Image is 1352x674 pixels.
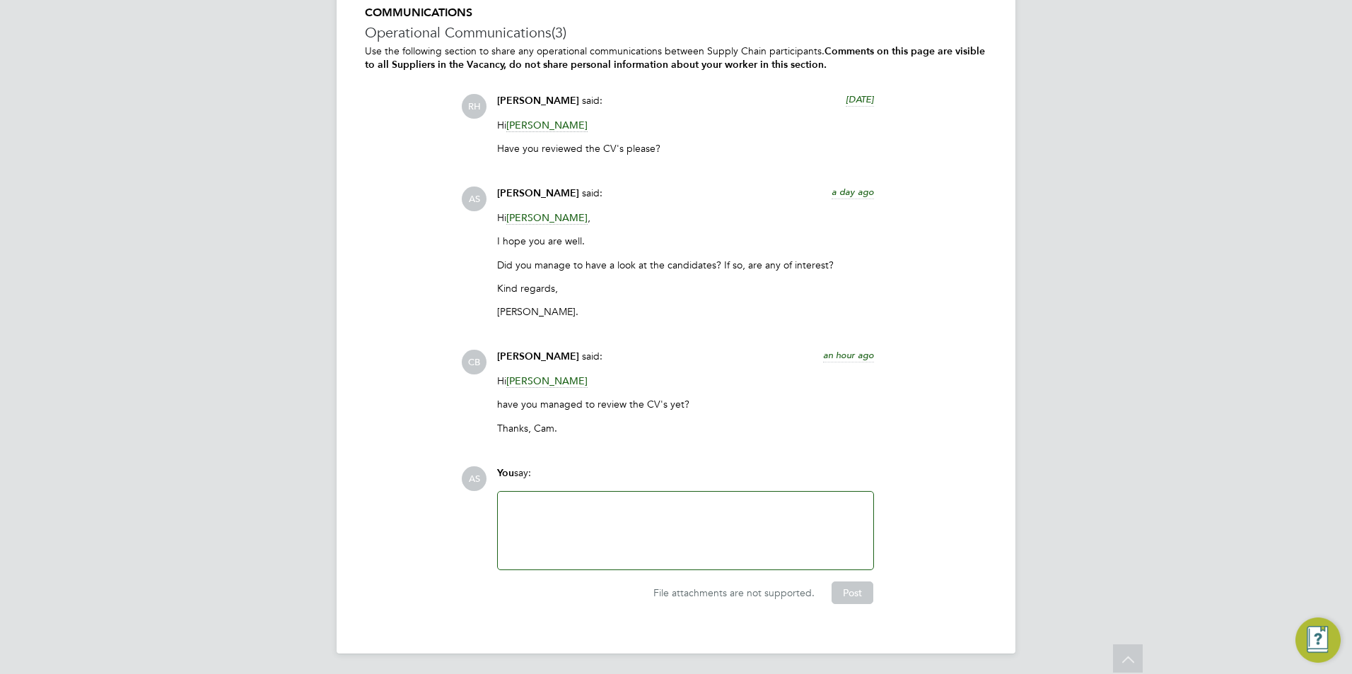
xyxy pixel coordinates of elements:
[497,282,874,295] p: Kind regards,
[497,235,874,247] p: I hope you are well.
[497,211,874,224] p: Hi ,
[497,398,874,410] p: have you managed to review the CV's yet?
[462,350,486,374] span: CB
[365,6,987,20] h5: COMMUNICATIONS
[497,142,874,155] p: Have you reviewed the CV's please?
[832,186,874,198] span: a day ago
[462,94,486,119] span: RH
[365,45,985,71] b: Comments on this page are visible to all Suppliers in the Vacancy, do not share personal informat...
[497,422,874,434] p: Thanks, Cam.
[1295,617,1341,663] button: Engage Resource Center
[497,187,579,199] span: [PERSON_NAME]
[582,94,602,107] span: said:
[497,119,874,131] p: Hi
[582,187,602,199] span: said:
[365,45,987,71] p: Use the following section to share any operational communications between Supply Chain participants.
[497,259,874,271] p: Did you manage to have a look at the candidates? If so, are any of interest?
[497,466,874,491] div: say:
[552,23,566,42] span: (3)
[832,581,873,604] button: Post
[846,93,874,105] span: [DATE]
[506,211,588,225] span: [PERSON_NAME]
[823,349,874,361] span: an hour ago
[506,374,588,388] span: [PERSON_NAME]
[497,350,579,362] span: [PERSON_NAME]
[365,23,987,42] h3: Operational Communications
[462,466,486,491] span: AS
[506,119,588,132] span: [PERSON_NAME]
[497,95,579,107] span: [PERSON_NAME]
[497,305,874,318] p: [PERSON_NAME].
[497,374,874,387] p: Hi
[462,187,486,211] span: AS
[497,467,514,479] span: You
[582,350,602,362] span: said:
[653,586,815,599] span: File attachments are not supported.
